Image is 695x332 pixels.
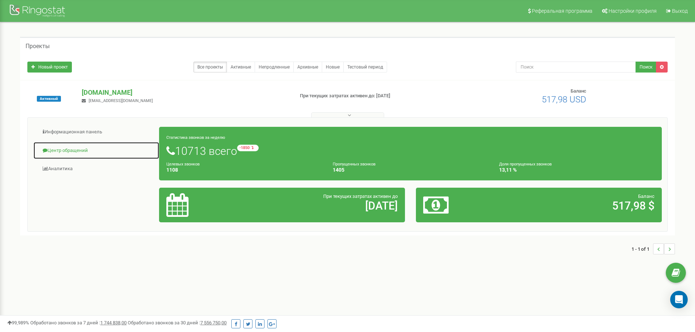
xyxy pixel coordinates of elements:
small: -1850 [237,145,259,151]
small: Пропущенных звонков [333,162,375,167]
span: Обработано звонков за 7 дней : [30,320,127,325]
input: Поиск [516,62,636,73]
a: Архивные [293,62,322,73]
nav: ... [632,236,675,262]
small: Целевых звонков [166,162,200,167]
span: 1 - 1 of 1 [632,243,653,254]
a: Аналитика [33,160,159,178]
p: [DOMAIN_NAME] [82,88,288,97]
span: 517,98 USD [542,94,586,105]
button: Поиск [636,62,656,73]
a: Тестовый период [343,62,387,73]
span: Настройки профиля [609,8,657,14]
h2: 517,98 $ [504,200,655,212]
span: Обработано звонков за 30 дней : [128,320,227,325]
a: Новый проект [27,62,72,73]
span: 99,989% [7,320,29,325]
div: Open Intercom Messenger [670,291,688,308]
span: Баланс [571,88,586,94]
small: Статистика звонков за неделю [166,135,225,140]
h5: Проекты [26,43,50,50]
a: Непродленные [255,62,294,73]
span: [EMAIL_ADDRESS][DOMAIN_NAME] [89,98,153,103]
u: 1 744 838,00 [100,320,127,325]
span: Баланс [638,194,655,199]
p: При текущих затратах активен до: [DATE] [300,93,452,99]
a: Центр обращений [33,142,159,160]
h4: 1405 [333,167,488,173]
span: Выход [672,8,688,14]
small: Доля пропущенных звонков [499,162,552,167]
span: Активный [37,96,61,102]
h4: 1108 [166,167,322,173]
a: Все проекты [193,62,227,73]
h4: 13,11 % [499,167,655,173]
h1: 10713 всего [166,145,655,157]
a: Активные [227,62,255,73]
span: При текущих затратах активен до [323,194,398,199]
h2: [DATE] [247,200,398,212]
a: Информационная панель [33,123,159,141]
u: 7 556 750,00 [200,320,227,325]
a: Новые [322,62,344,73]
span: Реферальная программа [532,8,592,14]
